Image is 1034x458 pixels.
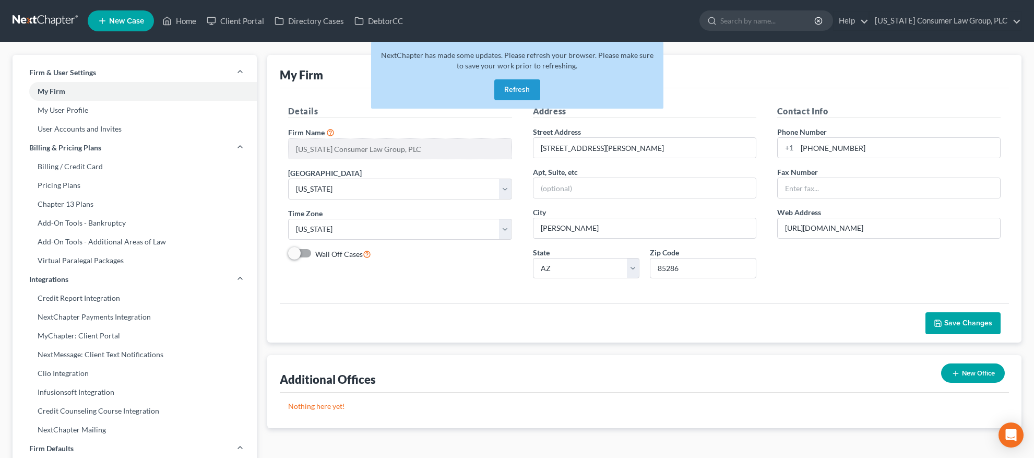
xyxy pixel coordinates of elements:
[29,67,96,78] span: Firm & User Settings
[720,11,816,30] input: Search by name...
[834,11,869,30] a: Help
[13,383,257,402] a: Infusionsoft Integration
[381,51,653,70] span: NextChapter has made some updates. Please refresh your browser. Please make sure to save your wor...
[533,126,581,137] label: Street Address
[13,138,257,157] a: Billing & Pricing Plans
[13,326,257,345] a: MyChapter: Client Portal
[797,138,1000,158] input: Enter phone...
[13,289,257,308] a: Credit Report Integration
[29,274,68,285] span: Integrations
[13,157,257,176] a: Billing / Credit Card
[349,11,408,30] a: DebtorCC
[315,250,363,259] span: Wall Off Cases
[288,105,512,118] h5: Details
[13,63,257,82] a: Firm & User Settings
[201,11,269,30] a: Client Portal
[778,138,797,158] div: +1
[999,422,1024,448] div: Open Intercom Messenger
[13,420,257,439] a: NextChapter Mailing
[778,178,1000,198] input: Enter fax...
[13,251,257,270] a: Virtual Paralegal Packages
[533,247,550,258] label: State
[13,232,257,251] a: Add-On Tools - Additional Areas of Law
[777,207,821,218] label: Web Address
[777,126,827,137] label: Phone Number
[533,218,756,238] input: Enter city...
[13,270,257,289] a: Integrations
[13,308,257,326] a: NextChapter Payments Integration
[650,258,756,279] input: XXXXX
[13,214,257,232] a: Add-On Tools - Bankruptcy
[13,120,257,138] a: User Accounts and Invites
[29,443,74,454] span: Firm Defaults
[778,218,1000,238] input: Enter web address....
[533,138,756,158] input: Enter address...
[13,176,257,195] a: Pricing Plans
[29,143,101,153] span: Billing & Pricing Plans
[109,17,144,25] span: New Case
[288,208,323,219] label: Time Zone
[13,439,257,458] a: Firm Defaults
[777,105,1001,118] h5: Contact Info
[777,167,818,178] label: Fax Number
[288,401,1001,412] p: Nothing here yet!
[280,372,376,387] div: Additional Offices
[13,101,257,120] a: My User Profile
[533,207,546,218] label: City
[533,167,578,178] label: Apt, Suite, etc
[13,345,257,364] a: NextMessage: Client Text Notifications
[941,363,1005,383] button: New Office
[288,128,325,137] span: Firm Name
[650,247,679,258] label: Zip Code
[13,364,257,383] a: Clio Integration
[870,11,1021,30] a: [US_STATE] Consumer Law Group, PLC
[13,402,257,420] a: Credit Counseling Course Integration
[13,195,257,214] a: Chapter 13 Plans
[533,178,756,198] input: (optional)
[280,67,323,83] div: My Firm
[494,79,540,100] button: Refresh
[157,11,201,30] a: Home
[269,11,349,30] a: Directory Cases
[944,319,992,327] span: Save Changes
[288,168,362,179] label: [GEOGRAPHIC_DATA]
[289,139,511,159] input: Enter name...
[925,312,1001,334] button: Save Changes
[13,82,257,101] a: My Firm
